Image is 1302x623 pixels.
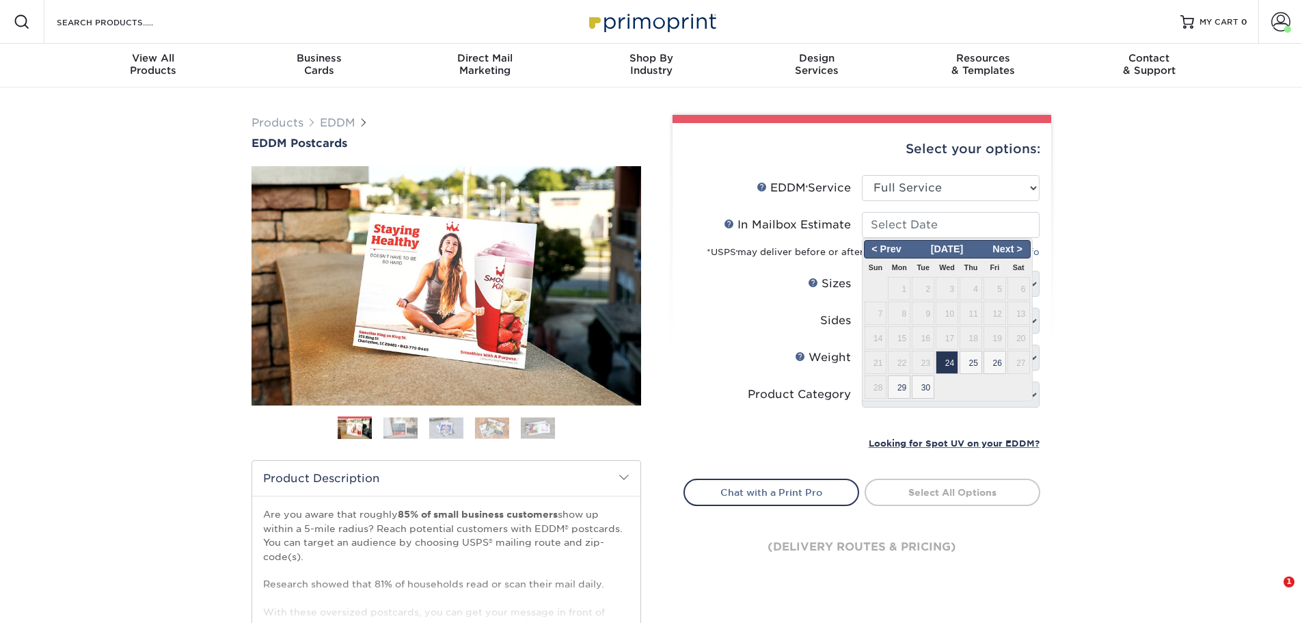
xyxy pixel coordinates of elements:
[383,417,418,438] img: EDDM 02
[70,44,236,88] a: View AllProducts
[912,351,934,374] span: 23
[869,438,1040,449] small: Looking for Spot UV on your EDDM?
[1199,16,1238,28] span: MY CART
[338,417,372,441] img: EDDM 01
[475,417,509,438] img: EDDM 04
[1066,44,1232,88] a: Contact& Support
[402,44,568,88] a: Direct MailMarketing
[70,52,236,77] div: Products
[888,375,910,399] span: 29
[724,217,851,233] div: In Mailbox Estimate
[865,479,1040,506] a: Select All Options
[984,302,1006,325] span: 12
[888,351,910,374] span: 22
[900,44,1066,88] a: Resources& Templates
[888,277,910,300] span: 1
[757,180,851,196] div: EDDM Service
[252,461,640,496] h2: Product Description
[734,52,900,64] span: Design
[795,349,851,366] div: Weight
[862,212,1040,238] input: Select Date
[1007,326,1030,349] span: 20
[900,52,1066,64] span: Resources
[984,277,1006,300] span: 5
[960,351,982,374] span: 25
[252,137,641,150] a: EDDM Postcards
[911,259,935,276] th: Tue
[402,52,568,77] div: Marketing
[912,326,934,349] span: 16
[984,326,1006,349] span: 19
[936,351,958,374] span: 24
[865,375,887,399] span: 28
[987,242,1029,257] span: Next >
[866,242,908,257] span: < Prev
[70,52,236,64] span: View All
[912,277,934,300] span: 2
[521,417,555,438] img: EDDM 05
[912,302,934,325] span: 9
[984,351,1006,374] span: 26
[925,243,968,254] span: [DATE]
[236,52,402,64] span: Business
[568,44,734,88] a: Shop ByIndustry
[869,436,1040,449] a: Looking for Spot UV on your EDDM?
[936,277,958,300] span: 3
[900,52,1066,77] div: & Templates
[429,417,463,438] img: EDDM 03
[236,44,402,88] a: BusinessCards
[583,7,720,36] img: Primoprint
[887,259,911,276] th: Mon
[960,326,982,349] span: 18
[960,277,982,300] span: 4
[1007,277,1030,300] span: 6
[55,14,189,30] input: SEARCH PRODUCTS.....
[808,276,851,292] div: Sizes
[402,52,568,64] span: Direct Mail
[252,137,347,150] span: EDDM Postcards
[912,375,934,399] span: 30
[1007,351,1030,374] span: 27
[1284,576,1294,587] span: 1
[683,123,1040,175] div: Select your options:
[707,247,1040,257] small: *USPS may deliver before or after the target estimate
[936,302,958,325] span: 10
[865,302,887,325] span: 7
[1007,259,1031,276] th: Sat
[1066,52,1232,64] span: Contact
[568,52,734,77] div: Industry
[1007,302,1030,325] span: 13
[236,52,402,77] div: Cards
[865,326,887,349] span: 14
[935,259,959,276] th: Wed
[888,302,910,325] span: 8
[320,116,355,129] a: EDDM
[398,509,558,520] strong: 85% of small business customers
[959,259,983,276] th: Thu
[568,52,734,64] span: Shop By
[734,52,900,77] div: Services
[983,259,1007,276] th: Fri
[806,185,808,190] sup: ®
[936,326,958,349] span: 17
[734,44,900,88] a: DesignServices
[748,386,851,403] div: Product Category
[1066,52,1232,77] div: & Support
[864,259,888,276] th: Sun
[1256,576,1288,609] iframe: Intercom live chat
[252,151,641,421] img: EDDM Postcards 01
[252,116,303,129] a: Products
[1241,17,1247,27] span: 0
[865,351,887,374] span: 21
[820,313,851,329] div: Sides
[736,250,737,254] sup: ®
[683,506,1040,588] div: (delivery routes & pricing)
[888,326,910,349] span: 15
[683,479,859,506] a: Chat with a Print Pro
[960,302,982,325] span: 11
